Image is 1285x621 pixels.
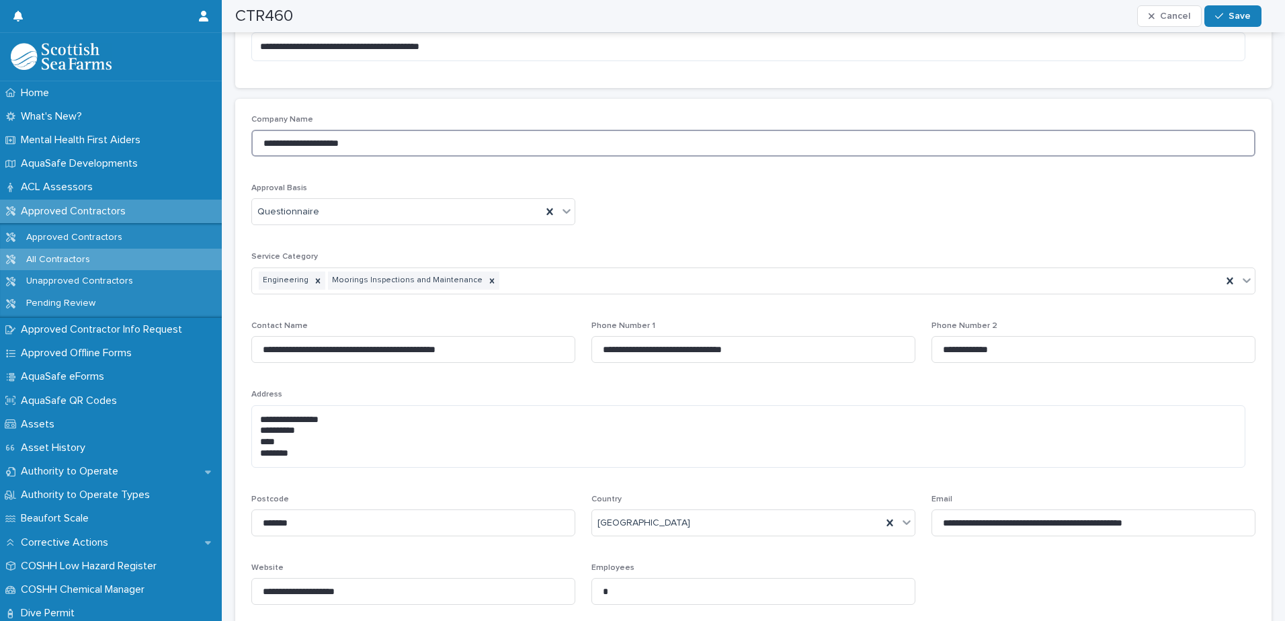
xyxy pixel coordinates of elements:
[259,272,310,290] div: Engineering
[15,232,133,243] p: Approved Contractors
[15,465,129,478] p: Authority to Operate
[15,583,155,596] p: COSHH Chemical Manager
[15,110,93,123] p: What's New?
[591,322,655,330] span: Phone Number 1
[15,512,99,525] p: Beaufort Scale
[15,276,144,287] p: Unapproved Contractors
[251,184,307,192] span: Approval Basis
[591,495,622,503] span: Country
[597,516,690,530] span: [GEOGRAPHIC_DATA]
[251,390,282,399] span: Address
[251,253,318,261] span: Service Category
[15,395,128,407] p: AquaSafe QR Codes
[15,489,161,501] p: Authority to Operate Types
[257,205,319,219] span: Questionnaire
[591,564,634,572] span: Employees
[15,87,60,99] p: Home
[15,560,167,573] p: COSHH Low Hazard Register
[931,495,952,503] span: Email
[1137,5,1202,27] button: Cancel
[15,347,142,360] p: Approved Offline Forms
[15,157,149,170] p: AquaSafe Developments
[251,495,289,503] span: Postcode
[15,323,193,336] p: Approved Contractor Info Request
[15,442,96,454] p: Asset History
[15,205,136,218] p: Approved Contractors
[15,181,103,194] p: ACL Assessors
[251,116,313,124] span: Company Name
[15,370,115,383] p: AquaSafe eForms
[251,322,308,330] span: Contact Name
[1229,11,1251,21] span: Save
[11,43,112,70] img: bPIBxiqnSb2ggTQWdOVV
[328,272,485,290] div: Moorings Inspections and Maintenance
[15,607,85,620] p: Dive Permit
[15,418,65,431] p: Assets
[931,322,997,330] span: Phone Number 2
[1204,5,1261,27] button: Save
[1160,11,1190,21] span: Cancel
[15,536,119,549] p: Corrective Actions
[15,298,106,309] p: Pending Review
[15,134,151,147] p: Mental Health First Aiders
[251,564,284,572] span: Website
[15,254,101,265] p: All Contractors
[235,7,293,26] h2: CTR460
